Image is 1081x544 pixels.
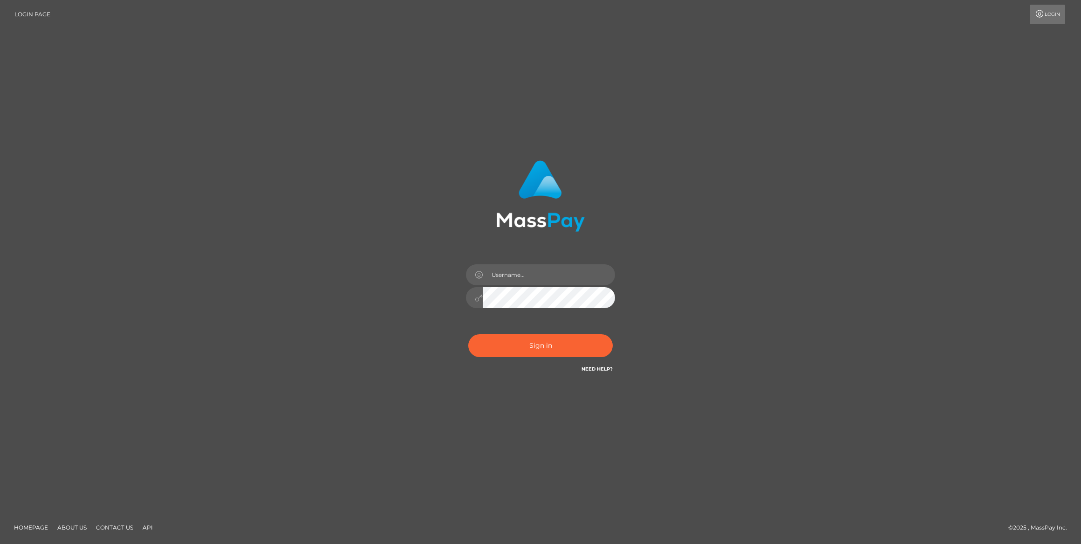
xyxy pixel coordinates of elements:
button: Sign in [468,334,613,357]
a: About Us [54,520,90,535]
input: Username... [483,264,615,285]
a: API [139,520,157,535]
img: MassPay Login [496,160,585,232]
a: Need Help? [582,366,613,372]
div: © 2025 , MassPay Inc. [1008,523,1074,533]
a: Contact Us [92,520,137,535]
a: Homepage [10,520,52,535]
a: Login [1030,5,1065,24]
a: Login Page [14,5,50,24]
